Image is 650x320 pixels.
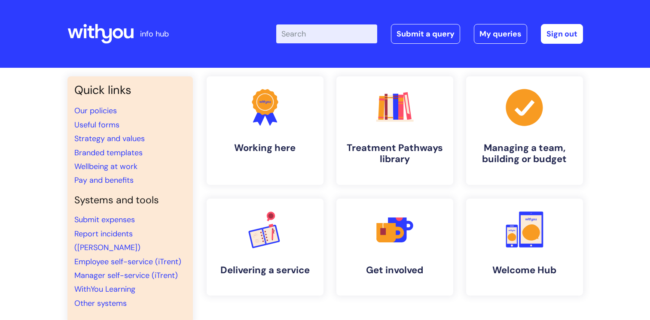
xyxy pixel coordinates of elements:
[541,24,583,44] a: Sign out
[74,161,137,172] a: Wellbeing at work
[336,76,453,185] a: Treatment Pathways library
[140,27,169,41] p: info hub
[276,24,583,44] div: | -
[473,142,576,165] h4: Managing a team, building or budget
[343,142,446,165] h4: Treatment Pathways library
[74,194,186,206] h4: Systems and tools
[336,199,453,296] a: Get involved
[207,199,323,296] a: Delivering a service
[214,265,317,276] h4: Delivering a service
[74,229,140,253] a: Report incidents ([PERSON_NAME])
[473,265,576,276] h4: Welcome Hub
[74,106,117,116] a: Our policies
[74,175,134,185] a: Pay and benefits
[74,270,178,281] a: Manager self-service (iTrent)
[74,298,127,308] a: Other systems
[276,24,377,43] input: Search
[74,120,119,130] a: Useful forms
[74,284,135,294] a: WithYou Learning
[214,142,317,154] h4: Working here
[466,199,583,296] a: Welcome Hub
[74,214,135,225] a: Submit expenses
[74,133,145,144] a: Strategy and values
[74,83,186,97] h3: Quick links
[74,148,143,158] a: Branded templates
[74,257,181,267] a: Employee self-service (iTrent)
[474,24,527,44] a: My queries
[391,24,460,44] a: Submit a query
[343,265,446,276] h4: Get involved
[207,76,323,185] a: Working here
[466,76,583,185] a: Managing a team, building or budget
